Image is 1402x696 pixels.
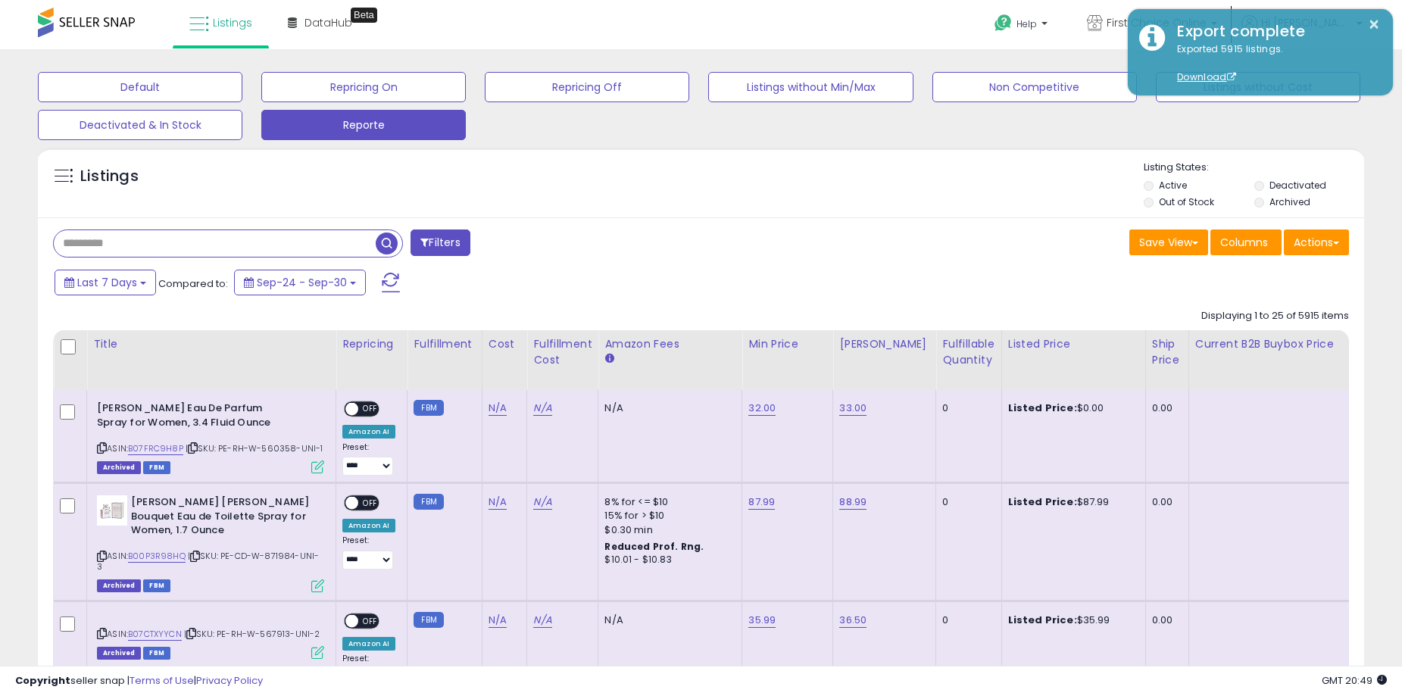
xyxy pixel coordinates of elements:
img: 313LNMj+hpL._SL40_.jpg [97,495,127,526]
div: $0.30 min [604,523,730,537]
a: 88.99 [839,495,866,510]
small: FBM [414,400,443,416]
div: Ship Price [1152,336,1182,368]
label: Deactivated [1269,179,1326,192]
label: Active [1159,179,1187,192]
div: $10.01 - $10.83 [604,554,730,566]
div: 0.00 [1152,613,1177,627]
button: Filters [411,229,470,256]
button: Actions [1284,229,1349,255]
div: Title [93,336,329,352]
div: Amazon AI [342,637,395,651]
a: N/A [489,495,507,510]
div: Amazon Fees [604,336,735,352]
small: FBM [414,494,443,510]
div: Amazon AI [342,519,395,532]
div: [PERSON_NAME] [839,336,929,352]
span: Listings that have been deleted from Seller Central [97,579,141,592]
a: Help [982,2,1063,49]
div: Exported 5915 listings. [1166,42,1382,85]
b: [PERSON_NAME] Eau De Parfum Spray for Women, 3.4 Fluid Ounce [97,401,281,433]
a: N/A [489,613,507,628]
div: Fulfillment [414,336,475,352]
button: Columns [1210,229,1282,255]
span: Listings that have been deleted from Seller Central [97,647,141,660]
div: 0.00 [1152,495,1177,509]
span: Help [1016,17,1037,30]
b: Listed Price: [1008,495,1077,509]
div: ASIN: [97,495,324,591]
button: Sep-24 - Sep-30 [234,270,366,295]
a: B07FRC9H8P [128,442,183,455]
a: N/A [533,613,551,628]
span: OFF [358,497,383,510]
i: Get Help [994,14,1013,33]
span: | SKU: PE-CD-W-871984-UNI-3 [97,550,319,573]
a: B00P3R98HQ [128,550,186,563]
button: Repricing Off [485,72,689,102]
a: 87.99 [748,495,775,510]
span: OFF [358,614,383,627]
button: Deactivated & In Stock [38,110,242,140]
span: FBM [143,461,170,474]
div: Current B2B Buybox Price [1195,336,1349,352]
div: $87.99 [1008,495,1134,509]
a: 32.00 [748,401,776,416]
a: N/A [489,401,507,416]
div: Cost [489,336,521,352]
a: 36.50 [839,613,866,628]
span: | SKU: PE-RH-W-560358-UNI-1 [186,442,323,454]
button: Default [38,72,242,102]
span: FBM [143,579,170,592]
span: Last 7 Days [77,275,137,290]
div: Preset: [342,535,395,570]
button: Reporte [261,110,466,140]
div: Amazon AI [342,425,395,439]
a: N/A [533,495,551,510]
div: Export complete [1166,20,1382,42]
a: Download [1177,70,1236,83]
div: ASIN: [97,401,324,472]
span: Listings that have been deleted from Seller Central [97,461,141,474]
div: seller snap | | [15,674,263,688]
span: Columns [1220,235,1268,250]
small: Amazon Fees. [604,352,614,366]
div: Listed Price [1008,336,1139,352]
button: Repricing On [261,72,466,102]
button: Non Competitive [932,72,1137,102]
div: $35.99 [1008,613,1134,627]
span: 2025-10-8 20:49 GMT [1322,673,1387,688]
span: Compared to: [158,276,228,291]
button: × [1368,15,1380,34]
div: 15% for > $10 [604,509,730,523]
span: First Choice Online [1107,15,1207,30]
b: Listed Price: [1008,613,1077,627]
div: Tooltip anchor [351,8,377,23]
div: N/A [604,401,730,415]
div: N/A [604,613,730,627]
span: FBM [143,647,170,660]
div: Repricing [342,336,401,352]
button: Save View [1129,229,1208,255]
h5: Listings [80,166,139,187]
div: 0 [942,495,989,509]
b: [PERSON_NAME] [PERSON_NAME] Bouquet Eau de Toilette Spray for Women, 1.7 Ounce [131,495,315,542]
div: 0 [942,401,989,415]
b: Listed Price: [1008,401,1077,415]
strong: Copyright [15,673,70,688]
div: $0.00 [1008,401,1134,415]
span: Sep-24 - Sep-30 [257,275,347,290]
button: Listings without Min/Max [708,72,913,102]
a: 33.00 [839,401,866,416]
span: OFF [358,403,383,416]
div: Min Price [748,336,826,352]
label: Archived [1269,195,1310,208]
small: FBM [414,612,443,628]
div: Preset: [342,654,395,688]
a: Terms of Use [130,673,194,688]
a: Privacy Policy [196,673,263,688]
a: 35.99 [748,613,776,628]
a: B07CTXYYCN [128,628,182,641]
a: N/A [533,401,551,416]
span: DataHub [304,15,352,30]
